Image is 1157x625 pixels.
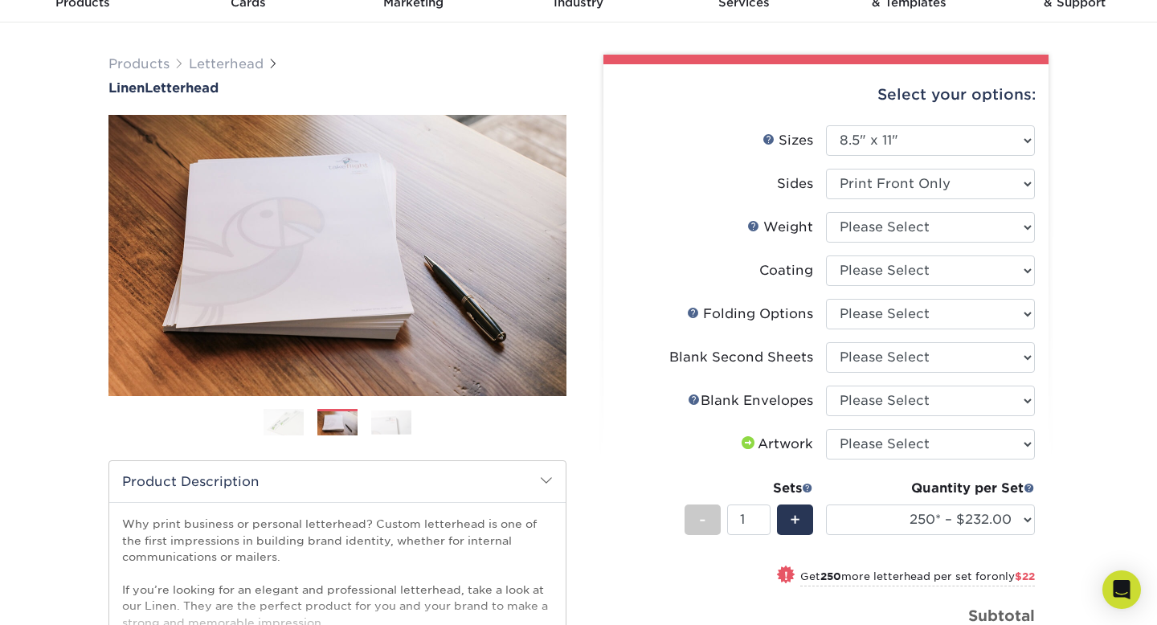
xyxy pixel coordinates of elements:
[109,461,566,502] h2: Product Description
[762,131,813,150] div: Sizes
[371,410,411,435] img: Letterhead 03
[1015,570,1035,582] span: $22
[687,304,813,324] div: Folding Options
[4,576,137,619] iframe: Google Customer Reviews
[699,508,706,532] span: -
[1102,570,1141,609] div: Open Intercom Messenger
[669,348,813,367] div: Blank Second Sheets
[820,570,841,582] strong: 250
[108,56,170,71] a: Products
[800,570,1035,586] small: Get more letterhead per set for
[108,80,566,96] a: LinenLetterhead
[968,607,1035,624] strong: Subtotal
[688,391,813,411] div: Blank Envelopes
[826,479,1035,498] div: Quantity per Set
[759,261,813,280] div: Coating
[616,64,1036,125] div: Select your options:
[991,570,1035,582] span: only
[790,508,800,532] span: +
[747,218,813,237] div: Weight
[108,80,145,96] span: Linen
[189,56,264,71] a: Letterhead
[108,115,566,396] img: Linen 02
[108,80,566,96] h1: Letterhead
[777,174,813,194] div: Sides
[264,408,304,436] img: Letterhead 01
[784,567,788,584] span: !
[738,435,813,454] div: Artwork
[685,479,813,498] div: Sets
[317,411,358,436] img: Letterhead 02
